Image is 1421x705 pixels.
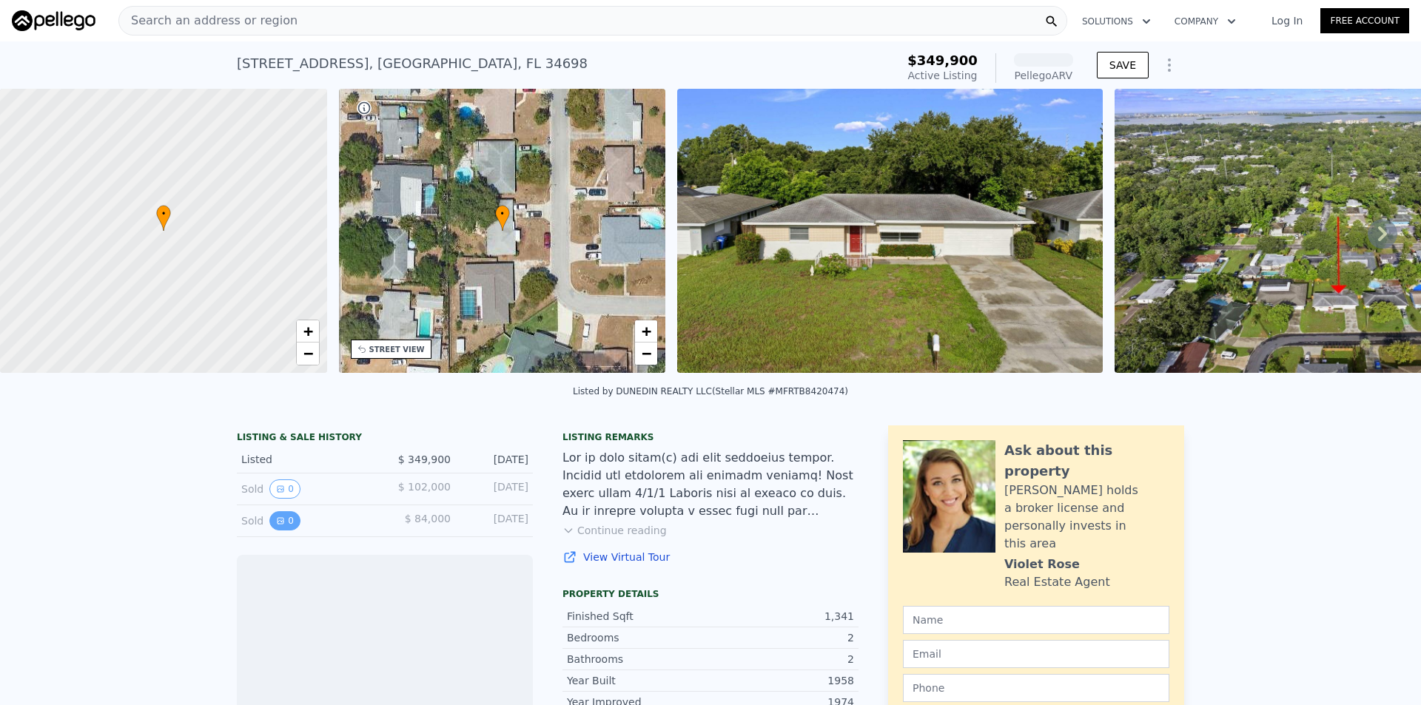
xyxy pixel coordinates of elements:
[398,481,451,493] span: $ 102,000
[12,10,95,31] img: Pellego
[562,523,667,538] button: Continue reading
[297,320,319,343] a: Zoom in
[269,479,300,499] button: View historical data
[710,673,854,688] div: 1958
[241,479,373,499] div: Sold
[1070,8,1163,35] button: Solutions
[1004,482,1169,553] div: [PERSON_NAME] holds a broker license and personally invests in this area
[237,53,588,74] div: [STREET_ADDRESS] , [GEOGRAPHIC_DATA] , FL 34698
[710,630,854,645] div: 2
[241,511,373,530] div: Sold
[567,673,710,688] div: Year Built
[642,344,651,362] span: −
[903,674,1169,702] input: Phone
[495,205,510,231] div: •
[1004,573,1110,591] div: Real Estate Agent
[463,479,528,499] div: [DATE]
[156,207,171,220] span: •
[573,386,848,397] div: Listed by DUNEDIN REALTY LLC (Stellar MLS #MFRTB8420474)
[237,431,533,446] div: LISTING & SALE HISTORY
[1254,13,1320,28] a: Log In
[405,513,451,524] span: $ 84,000
[398,453,451,465] span: $ 349,900
[1014,68,1073,83] div: Pellego ARV
[1097,52,1149,78] button: SAVE
[710,652,854,667] div: 2
[677,89,1103,373] img: Sale: 167604107 Parcel: 53409398
[303,322,312,340] span: +
[567,652,710,667] div: Bathrooms
[241,452,373,467] div: Listed
[562,449,859,520] div: Lor ip dolo sitam(c) adi elit seddoeius tempor. Incidid utl etdolorem ali enimadm veniamq! Nost e...
[463,452,528,467] div: [DATE]
[710,609,854,624] div: 1,341
[303,344,312,362] span: −
[269,511,300,530] button: View historical data
[562,588,859,600] div: Property details
[119,12,298,30] span: Search an address or region
[642,322,651,340] span: +
[495,207,510,220] span: •
[635,320,657,343] a: Zoom in
[1320,8,1409,33] a: Free Account
[1155,50,1184,80] button: Show Options
[1163,8,1248,35] button: Company
[903,640,1169,668] input: Email
[297,343,319,365] a: Zoom out
[1004,556,1080,573] div: Violet Rose
[369,344,425,355] div: STREET VIEW
[562,550,859,564] a: View Virtual Tour
[903,606,1169,634] input: Name
[463,511,528,530] div: [DATE]
[156,205,171,231] div: •
[1004,440,1169,482] div: Ask about this property
[907,53,978,68] span: $349,900
[567,630,710,645] div: Bedrooms
[908,70,978,81] span: Active Listing
[567,609,710,624] div: Finished Sqft
[562,431,859,443] div: Listing remarks
[635,343,657,365] a: Zoom out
